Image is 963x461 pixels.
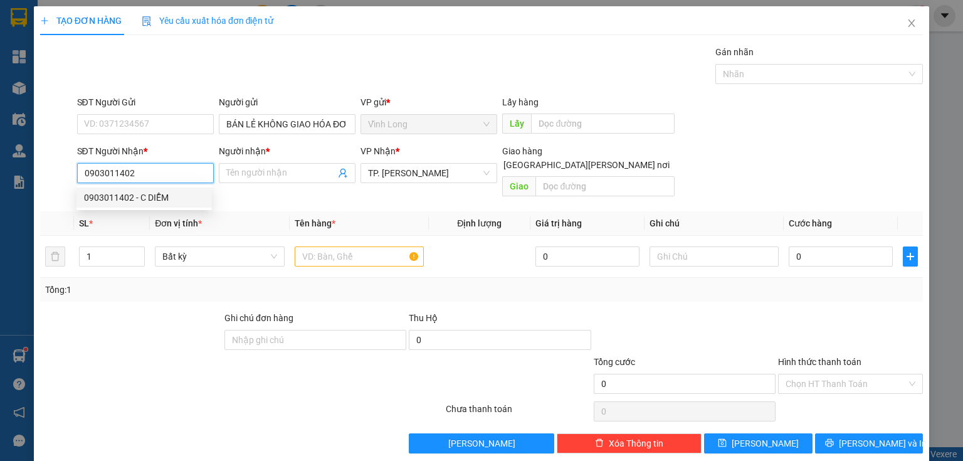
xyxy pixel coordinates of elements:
[82,11,182,41] div: TP. [PERSON_NAME]
[11,12,30,25] span: Gửi:
[368,164,490,183] span: TP. Hồ Chí Minh
[825,438,834,448] span: printer
[368,115,490,134] span: Vĩnh Long
[645,211,784,236] th: Ghi chú
[718,438,727,448] span: save
[789,218,832,228] span: Cước hàng
[77,144,214,158] div: SĐT Người Nhận
[79,218,89,228] span: SL
[409,313,438,323] span: Thu Hộ
[457,218,502,228] span: Định lượng
[815,433,924,453] button: printer[PERSON_NAME] và In
[732,437,799,450] span: [PERSON_NAME]
[40,16,49,25] span: plus
[142,16,274,26] span: Yêu cầu xuất hóa đơn điện tử
[162,247,276,266] span: Bất kỳ
[77,95,214,109] div: SĐT Người Gửi
[360,146,396,156] span: VP Nhận
[219,95,355,109] div: Người gửi
[219,144,355,158] div: Người nhận
[448,437,515,450] span: [PERSON_NAME]
[155,218,202,228] span: Đơn vị tính
[535,176,675,196] input: Dọc đường
[295,246,424,267] input: VD: Bàn, Ghế
[595,438,604,448] span: delete
[907,18,917,28] span: close
[224,330,406,350] input: Ghi chú đơn hàng
[142,16,152,26] img: icon
[82,41,182,56] div: ANH ÂN
[82,12,112,25] span: Nhận:
[704,433,813,453] button: save[PERSON_NAME]
[903,246,918,267] button: plus
[650,246,779,267] input: Ghi Chú
[40,16,122,26] span: TẠO ĐƠN HÀNG
[778,357,861,367] label: Hình thức thanh toán
[11,11,73,41] div: Vĩnh Long
[557,433,702,453] button: deleteXóa Thông tin
[11,41,73,101] div: BÁN LẺ KHÔNG GIAO HÓA ĐƠN
[82,56,182,73] div: 0902403838
[839,437,927,450] span: [PERSON_NAME] và In
[360,95,497,109] div: VP gửi
[502,146,542,156] span: Giao hàng
[715,47,754,57] label: Gán nhãn
[535,218,582,228] span: Giá trị hàng
[535,246,639,267] input: 0
[445,402,592,424] div: Chưa thanh toán
[295,218,335,228] span: Tên hàng
[502,97,539,107] span: Lấy hàng
[502,176,535,196] span: Giao
[903,252,917,262] span: plus
[338,168,348,178] span: user-add
[409,433,554,453] button: [PERSON_NAME]
[531,114,675,134] input: Dọc đường
[502,114,531,134] span: Lấy
[594,357,635,367] span: Tổng cước
[224,313,293,323] label: Ghi chú đơn hàng
[84,191,204,204] div: 0903011402 - C DIỄM
[498,158,675,172] span: [GEOGRAPHIC_DATA][PERSON_NAME] nơi
[45,283,372,297] div: Tổng: 1
[76,188,212,208] div: 0903011402 - C DIỄM
[45,246,65,267] button: delete
[609,437,663,450] span: Xóa Thông tin
[894,6,929,41] button: Close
